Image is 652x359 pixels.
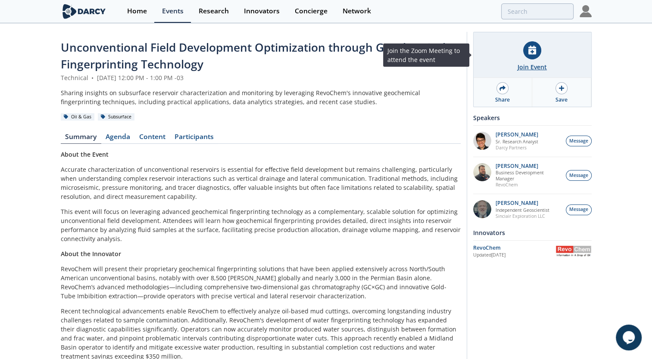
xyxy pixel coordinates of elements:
[61,113,95,121] div: Oil & Gas
[473,244,555,252] div: RevoChem
[495,96,510,104] div: Share
[569,206,588,213] span: Message
[473,132,491,150] img: pfbUXw5ZTiaeWmDt62ge
[569,138,588,145] span: Message
[496,182,561,188] p: RevoChem
[61,73,461,82] div: Technical [DATE] 12:00 PM - 1:00 PM -03
[496,170,561,182] p: Business Development Manager
[501,3,574,19] input: Advanced Search
[473,225,592,240] div: Innovators
[170,133,218,144] a: Participants
[135,133,170,144] a: Content
[496,145,538,151] p: Darcy Partners
[90,74,95,82] span: •
[244,8,280,15] div: Innovators
[473,200,491,218] img: 790b61d6-77b3-4134-8222-5cb555840c93
[61,40,446,72] span: Unconventional Field Development Optimization through Geochemical Fingerprinting Technology
[473,244,592,259] a: RevoChem Updated[DATE] RevoChem
[496,139,538,145] p: Sr. Research Analyst
[555,96,568,104] div: Save
[61,88,461,106] div: Sharing insights on subsurface reservoir characterization and monitoring by leveraging RevoChem's...
[566,136,592,146] button: Message
[496,213,549,219] p: Sinclair Exploration LLC
[101,133,135,144] a: Agenda
[199,8,229,15] div: Research
[61,165,461,201] p: Accurate characterization of unconventional reservoirs is essential for effective field developme...
[496,200,549,206] p: [PERSON_NAME]
[569,172,588,179] span: Message
[473,163,491,181] img: 2k2ez1SvSiOh3gKHmcgF
[555,246,592,257] img: RevoChem
[295,8,328,15] div: Concierge
[127,8,147,15] div: Home
[518,62,547,71] div: Join Event
[61,264,461,300] p: RevoChem will present their proprietary geochemical fingerprinting solutions that have been appli...
[473,110,592,125] div: Speakers
[496,207,549,213] p: Independent Geoscientist
[616,325,643,350] iframe: chat widget
[61,4,108,19] img: logo-wide.svg
[580,5,592,17] img: Profile
[473,252,555,259] div: Updated [DATE]
[61,250,121,258] strong: About the Innovator
[496,163,561,169] p: [PERSON_NAME]
[162,8,184,15] div: Events
[566,170,592,181] button: Message
[61,207,461,243] p: This event will focus on leveraging advanced geochemical fingerprinting technology as a complemen...
[566,204,592,215] button: Message
[496,132,538,138] p: [PERSON_NAME]
[61,133,101,144] a: Summary
[343,8,371,15] div: Network
[61,150,109,158] strong: About the Event
[98,113,135,121] div: Subsurface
